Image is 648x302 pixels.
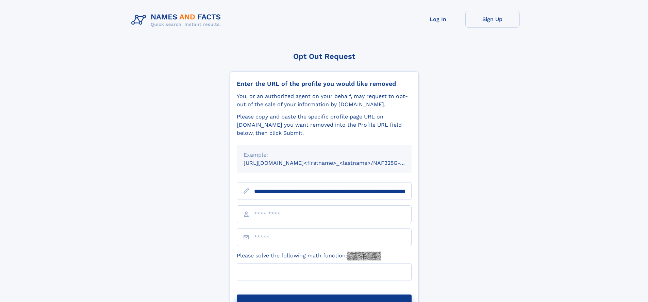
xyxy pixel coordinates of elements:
[237,80,412,88] div: Enter the URL of the profile you would like removed
[237,92,412,109] div: You, or an authorized agent on your behalf, may request to opt-out of the sale of your informatio...
[237,113,412,137] div: Please copy and paste the specific profile page URL on [DOMAIN_NAME] you want removed into the Pr...
[244,160,425,166] small: [URL][DOMAIN_NAME]<firstname>_<lastname>/NAF325G-xxxxxxxx
[411,11,465,28] a: Log In
[230,52,419,61] div: Opt Out Request
[465,11,520,28] a: Sign Up
[129,11,227,29] img: Logo Names and Facts
[237,252,381,260] label: Please solve the following math function:
[244,151,405,159] div: Example:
